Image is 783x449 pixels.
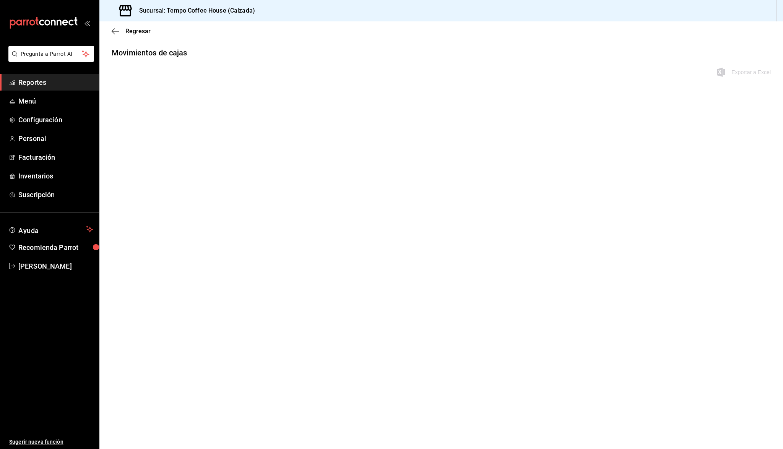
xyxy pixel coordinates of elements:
[112,47,187,58] div: Movimientos de cajas
[84,20,90,26] button: open_drawer_menu
[18,190,93,200] span: Suscripción
[18,152,93,162] span: Facturación
[18,77,93,88] span: Reportes
[18,261,93,271] span: [PERSON_NAME]
[18,171,93,181] span: Inventarios
[5,55,94,63] a: Pregunta a Parrot AI
[125,28,151,35] span: Regresar
[8,46,94,62] button: Pregunta a Parrot AI
[18,96,93,106] span: Menú
[18,225,83,234] span: Ayuda
[18,242,93,253] span: Recomienda Parrot
[9,438,93,446] span: Sugerir nueva función
[112,28,151,35] button: Regresar
[21,50,82,58] span: Pregunta a Parrot AI
[18,115,93,125] span: Configuración
[18,133,93,144] span: Personal
[133,6,255,15] h3: Sucursal: Tempo Coffee House (Calzada)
